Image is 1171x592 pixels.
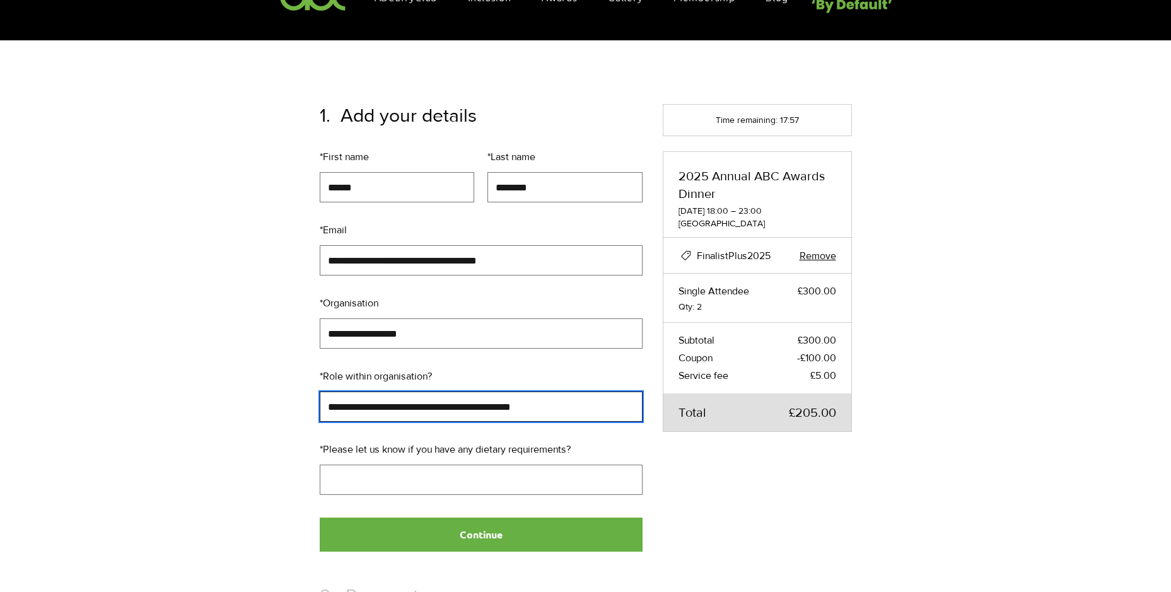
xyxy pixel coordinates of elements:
[320,223,643,238] label: Email
[679,368,728,383] span: Service fee
[663,274,851,323] div: Ticket type: Single Attendee, Price: £150.00, Qty: 2
[679,351,713,366] span: Coupon
[320,518,643,552] button: Continue
[679,205,836,218] span: [DATE] 18:00 – 23:00
[716,115,799,125] span: Time remaining: 17:57
[679,248,694,263] div: Coupon code successfully applied
[789,403,836,421] span: £205.00
[798,284,836,299] span: £300.00
[697,250,771,261] span: FinalistPlus2025
[810,368,836,383] span: £5.00
[679,218,836,230] span: [GEOGRAPHIC_DATA]
[320,296,643,311] label: Organisation
[320,149,475,165] label: First name
[320,369,643,384] label: Role within organisation?
[320,104,330,127] span: 1.
[800,248,836,263] button: Clear coupon code
[679,167,836,202] h2: 2025 Annual ABC Awards Dinner
[800,250,836,261] span: Remove
[798,333,836,348] span: £300.00
[487,149,643,165] label: Last name
[320,104,477,127] h1: Add your details
[679,333,714,348] span: Subtotal
[679,284,749,299] span: Single Attendee
[797,351,836,366] span: -£100.00
[679,403,706,421] span: Total
[320,442,643,457] label: Please let us know if you have any dietary requirements?
[679,301,836,312] span: Qty: 2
